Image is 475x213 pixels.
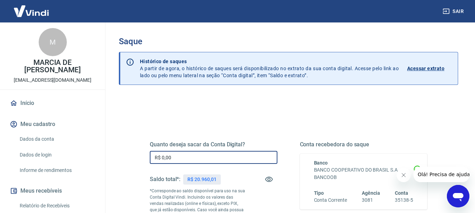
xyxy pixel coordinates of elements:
[17,163,97,178] a: Informe de rendimentos
[8,95,97,111] a: Início
[314,160,328,166] span: Banco
[407,65,444,72] p: Acessar extrato
[8,0,54,22] img: Vindi
[14,76,91,84] p: [EMAIL_ADDRESS][DOMAIN_NAME]
[314,190,324,196] span: Tipo
[150,141,277,148] h5: Quanto deseja sacar da Conta Digital?
[8,183,97,199] button: Meus recebíveis
[17,148,97,162] a: Dados de login
[6,59,100,74] p: MARCIA DE [PERSON_NAME]
[441,5,467,18] button: Sair
[362,190,380,196] span: Agência
[395,190,408,196] span: Conta
[140,58,399,65] p: Histórico de saques
[140,58,399,79] p: A partir de agora, o histórico de saques será disponibilizado no extrato da sua conta digital. Ac...
[407,58,452,79] a: Acessar extrato
[119,36,458,46] h3: Saque
[362,197,380,204] h6: 3081
[150,176,180,183] h5: Saldo total*:
[413,167,469,182] iframe: Mensagem da empresa
[39,28,67,56] div: M
[8,117,97,132] button: Meu cadastro
[17,199,97,213] a: Relatório de Recebíveis
[447,185,469,207] iframe: Botão para abrir a janela de mensagens
[17,132,97,146] a: Dados da conta
[187,176,216,183] p: R$ 20.960,01
[314,197,347,204] h6: Conta Corrente
[4,5,59,11] span: Olá! Precisa de ajuda?
[397,168,411,182] iframe: Fechar mensagem
[395,197,413,204] h6: 35138-5
[300,141,428,148] h5: Conta recebedora do saque
[314,166,413,181] h6: BANCO COOPERATIVO DO BRASIL S.A. - BANCOOB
